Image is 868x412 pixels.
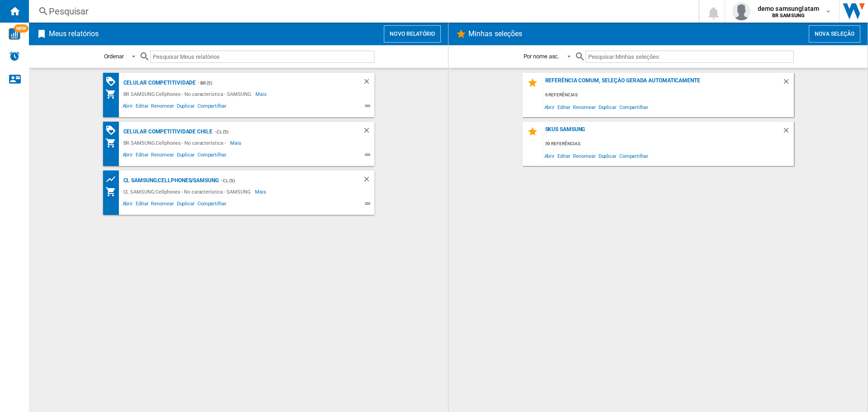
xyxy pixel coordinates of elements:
[105,76,121,87] div: Matriz de PROMOÇÕES
[467,25,524,43] h2: Minhas seleções
[105,186,121,197] div: Meu sortimento
[196,199,228,210] span: Compartilhar
[134,199,150,210] span: Editar
[196,77,344,89] div: - BR (5)
[255,186,268,197] span: Mais
[175,102,196,113] span: Duplicar
[230,137,243,148] span: Mais
[543,90,794,101] div: 6 referências
[618,101,650,113] span: Compartilhar
[9,51,20,62] img: alerts-logo.svg
[104,53,124,60] div: Ordenar
[543,150,557,162] span: Abrir
[543,138,794,150] div: 59 referências
[585,51,793,63] input: Pesquisar Minhas seleções
[524,53,560,60] div: Por nome asc.
[150,199,175,210] span: Renomear
[47,25,101,43] h2: Meus relatórios
[196,102,228,113] span: Compartilhar
[150,102,175,113] span: Renomear
[121,151,135,161] span: Abrir
[121,175,219,186] div: CL SAMSUNG:Cellphones/SAMSUNG
[121,89,256,99] div: BR SAMSUNG:Cellphones - No característica - SAMSUNG
[556,150,571,162] span: Editar
[121,102,135,113] span: Abrir
[543,101,557,113] span: Abrir
[121,126,212,137] div: Celular competitividade Chile
[782,77,794,90] div: Deletar
[384,25,441,43] button: Novo relatório
[14,24,28,33] span: NEW
[363,126,374,137] div: Deletar
[121,77,196,89] div: Celular competitividade
[150,151,175,161] span: Renomear
[556,101,571,113] span: Editar
[772,13,805,19] b: BR SAMSUNG
[782,126,794,138] div: Deletar
[219,175,344,186] div: - CL (5)
[49,5,675,18] div: Pesquisar
[121,186,255,197] div: CL SAMSUNG:Cellphones - No característica - SAMSUNG
[134,151,150,161] span: Editar
[618,150,650,162] span: Compartilhar
[175,151,196,161] span: Duplicar
[543,77,782,90] div: Referência comum, seleção gerada automaticamente
[134,102,150,113] span: Editar
[363,175,374,186] div: Deletar
[363,77,374,89] div: Deletar
[571,101,597,113] span: Renomear
[9,28,20,40] img: wise-card.svg
[597,150,618,162] span: Duplicar
[809,25,860,43] button: Nova seleção
[105,89,121,99] div: Meu sortimento
[150,51,374,63] input: Pesquisar Meus relatórios
[196,151,228,161] span: Compartilhar
[175,199,196,210] span: Duplicar
[121,199,135,210] span: Abrir
[758,4,819,13] span: demo samsunglatam
[732,2,750,20] img: profile.jpg
[597,101,618,113] span: Duplicar
[543,126,782,138] div: Skus Samsung
[255,89,268,99] span: Mais
[105,125,121,136] div: Matriz de PROMOÇÕES
[105,137,121,148] div: Meu sortimento
[212,126,344,137] div: - CL (5)
[571,150,597,162] span: Renomear
[105,174,121,185] div: Grade de preços de produtos
[121,137,231,148] div: BR SAMSUNG:Cellphones - No característica -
